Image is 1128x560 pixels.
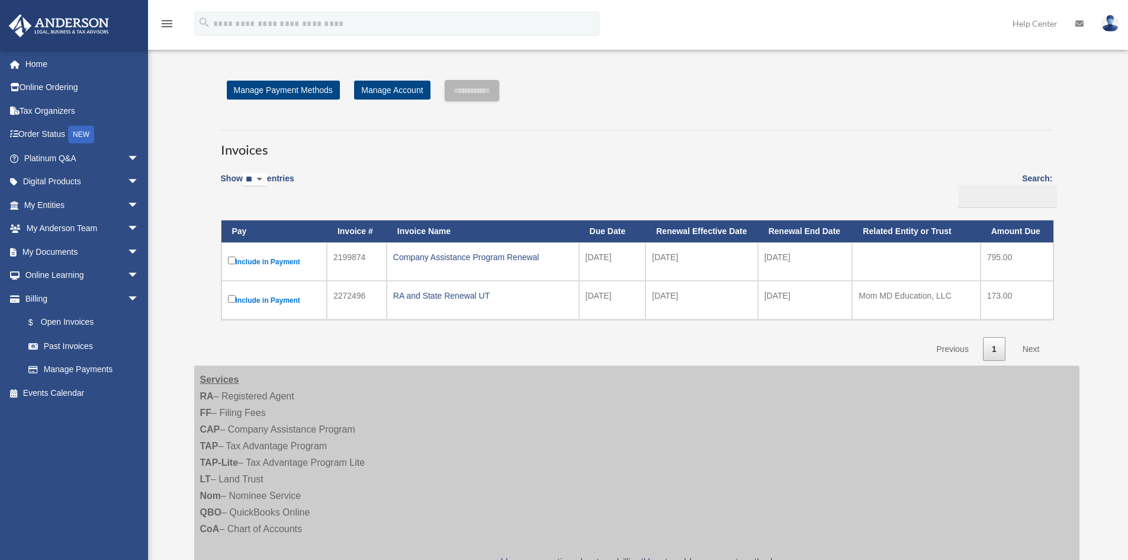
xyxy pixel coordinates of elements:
[8,381,157,405] a: Events Calendar
[983,337,1005,361] a: 1
[200,441,218,451] strong: TAP
[958,185,1057,208] input: Search:
[200,424,220,434] strong: CAP
[579,242,646,281] td: [DATE]
[243,173,267,187] select: Showentries
[127,264,151,288] span: arrow_drop_down
[221,171,294,199] label: Show entries
[8,287,151,311] a: Billingarrow_drop_down
[200,375,239,385] strong: Services
[200,474,211,484] strong: LT
[200,408,212,418] strong: FF
[981,220,1053,242] th: Amount Due: activate to sort column ascending
[127,170,151,194] span: arrow_drop_down
[8,170,157,194] a: Digital Productsarrow_drop_down
[8,76,157,100] a: Online Ordering
[852,220,980,242] th: Related Entity or Trust: activate to sort column ascending
[8,52,157,76] a: Home
[981,242,1053,281] td: 795.00
[35,315,41,330] span: $
[1101,15,1119,32] img: User Pic
[200,491,221,501] strong: Nom
[221,130,1053,159] h3: Invoices
[200,507,221,517] strong: QBO
[127,146,151,171] span: arrow_drop_down
[8,240,157,264] a: My Documentsarrow_drop_down
[954,171,1053,208] label: Search:
[17,311,145,335] a: $Open Invoices
[8,264,157,287] a: Online Learningarrow_drop_down
[387,220,579,242] th: Invoice Name: activate to sort column ascending
[8,99,157,123] a: Tax Organizers
[127,287,151,311] span: arrow_drop_down
[645,220,757,242] th: Renewal Effective Date: activate to sort column ascending
[8,123,157,147] a: Order StatusNEW
[645,242,757,281] td: [DATE]
[393,287,573,304] div: RA and State Renewal UT
[228,295,236,303] input: Include in Payment
[221,220,327,242] th: Pay: activate to sort column descending
[645,281,757,319] td: [DATE]
[327,242,387,281] td: 2199874
[8,217,157,241] a: My Anderson Teamarrow_drop_down
[758,242,853,281] td: [DATE]
[127,193,151,217] span: arrow_drop_down
[200,524,220,534] strong: CoA
[127,240,151,264] span: arrow_drop_down
[228,257,236,264] input: Include in Payment
[758,281,853,319] td: [DATE]
[17,358,151,382] a: Manage Payments
[5,14,113,37] img: Anderson Advisors Platinum Portal
[228,254,320,269] label: Include in Payment
[227,81,340,100] a: Manage Payment Methods
[354,81,430,100] a: Manage Account
[200,391,214,401] strong: RA
[160,21,174,31] a: menu
[981,281,1053,319] td: 173.00
[127,217,151,241] span: arrow_drop_down
[8,146,157,170] a: Platinum Q&Aarrow_drop_down
[160,17,174,31] i: menu
[198,16,211,29] i: search
[327,281,387,319] td: 2272496
[393,249,573,265] div: Company Assistance Program Renewal
[927,337,977,361] a: Previous
[852,281,980,319] td: Mom MD Education, LLC
[758,220,853,242] th: Renewal End Date: activate to sort column ascending
[327,220,387,242] th: Invoice #: activate to sort column ascending
[579,281,646,319] td: [DATE]
[17,334,151,358] a: Past Invoices
[579,220,646,242] th: Due Date: activate to sort column ascending
[68,126,94,143] div: NEW
[228,293,320,308] label: Include in Payment
[200,457,239,468] strong: TAP-Lite
[8,193,157,217] a: My Entitiesarrow_drop_down
[1014,337,1049,361] a: Next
